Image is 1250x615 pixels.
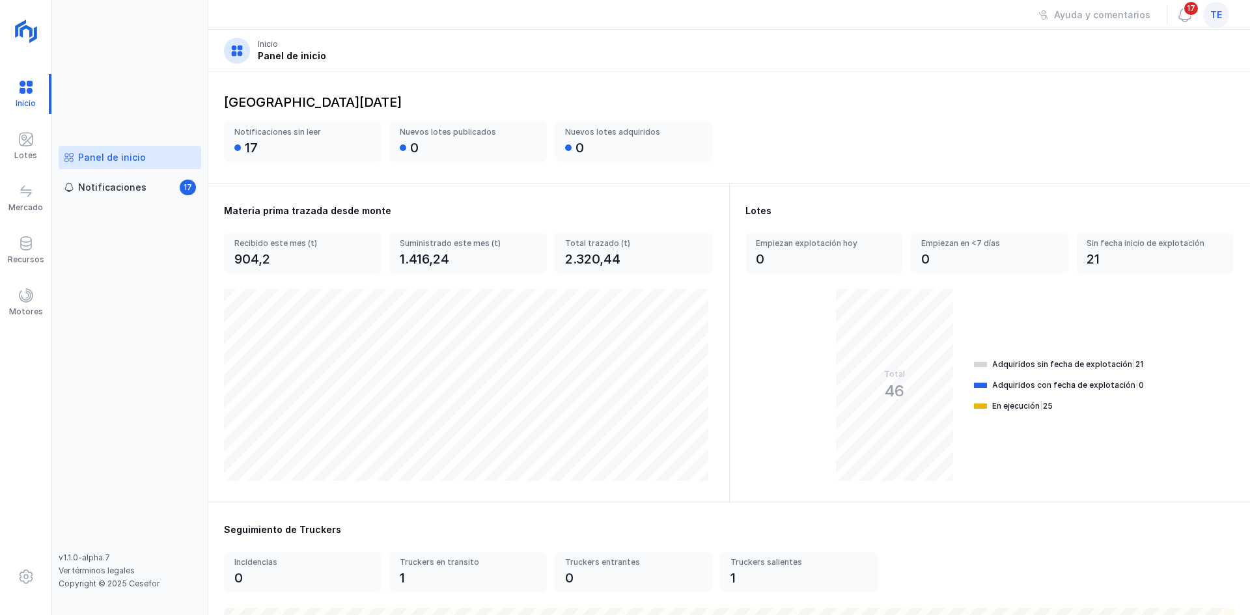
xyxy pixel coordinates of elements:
[1132,359,1135,369] span: |
[59,553,201,563] div: v1.1.0-alpha.7
[921,238,1044,249] div: Empiezan en <7 días
[1076,233,1234,273] a: Sin fecha inicio de explotación21
[400,238,536,249] div: Suministrado este mes (t)
[1087,250,1100,268] div: 21
[234,127,357,137] div: Notificaciones sin leer
[410,139,419,157] div: 0
[555,552,712,592] a: Truckers entrantes0
[400,557,522,567] div: Truckers en transito
[1087,238,1209,249] div: Sin fecha inicio de explotación
[224,93,1234,106] div: [GEOGRAPHIC_DATA][DATE]
[8,254,44,265] div: Recursos
[745,204,1234,217] div: Lotes
[59,176,201,199] a: Notificaciones17
[258,39,278,49] div: Inicio
[8,202,43,213] div: Mercado
[234,250,270,268] div: 904,2
[992,401,1053,411] div: En ejecución 25
[224,523,1234,536] div: Seguimiento de Truckers
[730,569,736,587] div: 1
[565,250,620,268] div: 2.320,44
[720,552,878,592] a: Truckers salientes1
[224,204,714,217] div: Materia prima trazada desde monte
[756,238,878,249] div: Empiezan explotación hoy
[565,238,702,249] div: Total trazado (t)
[1054,8,1150,21] div: Ayuda y comentarios
[565,569,574,587] div: 0
[224,122,382,162] a: Notificaciones sin leer17
[400,569,405,587] div: 1
[565,127,687,137] div: Nuevos lotes adquiridos
[14,150,37,161] div: Lotes
[389,552,547,592] a: Truckers en transito1
[59,146,201,169] a: Panel de inicio
[1040,401,1043,411] span: |
[245,139,258,157] div: 17
[565,557,687,567] div: Truckers entrantes
[59,579,201,589] div: Copyright © 2025 Cesefor
[1030,4,1159,26] button: Ayuda y comentarios
[180,180,196,195] span: 17
[555,122,712,162] a: Nuevos lotes adquiridos0
[745,233,903,273] a: Empiezan explotación hoy0
[730,557,853,567] div: Truckers salientes
[224,552,382,592] a: Incidencias0
[1210,8,1222,21] span: te
[59,566,135,575] a: Ver términos legales
[9,307,43,317] div: Motores
[992,359,1143,370] div: Adquiridos sin fecha de explotación 21
[10,15,42,48] img: logoRight.svg
[234,569,243,587] div: 0
[911,233,1068,273] a: Empiezan en <7 días0
[921,250,930,268] div: 0
[400,250,449,268] div: 1.416,24
[1183,1,1199,16] span: 17
[258,49,326,62] div: Panel de inicio
[756,250,764,268] div: 0
[234,557,357,567] div: Incidencias
[992,380,1144,390] div: Adquiridos con fecha de explotación 0
[1135,380,1139,390] span: |
[400,127,522,137] div: Nuevos lotes publicados
[234,238,371,249] div: Recibido este mes (t)
[389,122,547,162] a: Nuevos lotes publicados0
[78,151,146,164] div: Panel de inicio
[78,181,146,194] div: Notificaciones
[576,139,584,157] div: 0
